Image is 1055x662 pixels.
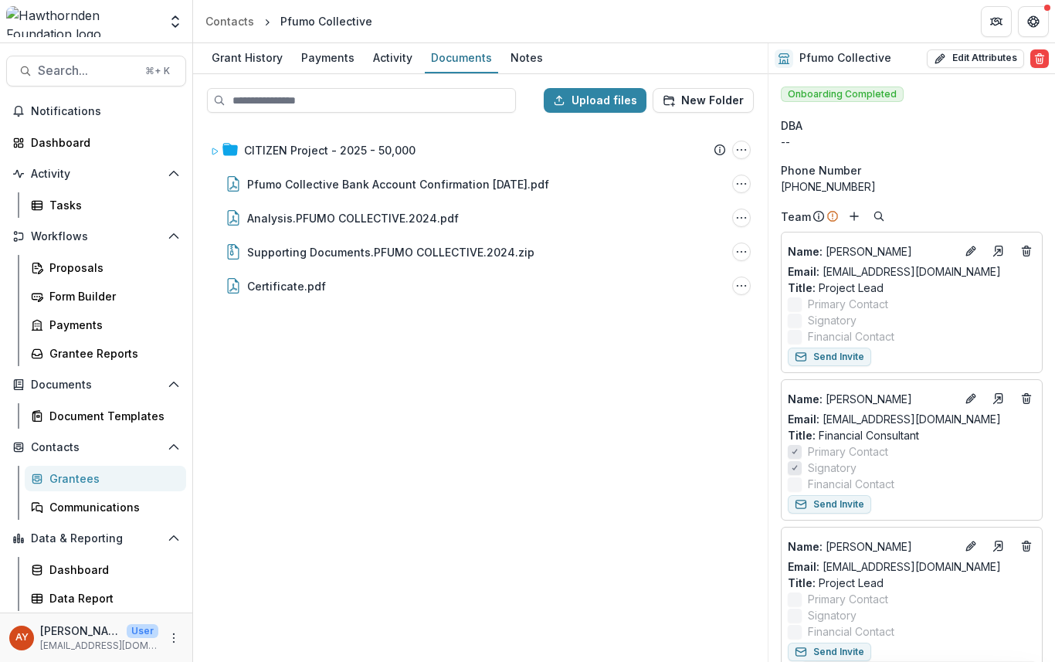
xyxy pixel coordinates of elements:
div: Contacts [205,13,254,29]
div: Tasks [49,197,174,213]
span: Email: [788,560,819,573]
div: Proposals [49,260,174,276]
div: Activity [367,46,419,69]
a: Grant History [205,43,289,73]
p: Project Lead [788,575,1036,591]
button: Analysis.PFUMO COLLECTIVE.2024.pdf Options [732,209,751,227]
div: Payments [295,46,361,69]
span: Signatory [808,460,857,476]
a: Documents [425,43,498,73]
div: Analysis.PFUMO COLLECTIVE.2024.pdf [247,210,459,226]
p: Project Lead [788,280,1036,296]
a: Grantees [25,466,186,491]
a: Email: [EMAIL_ADDRESS][DOMAIN_NAME] [788,411,1001,427]
a: Email: [EMAIL_ADDRESS][DOMAIN_NAME] [788,263,1001,280]
div: Form Builder [49,288,174,304]
span: Name : [788,245,823,258]
button: Send Invite [788,643,871,661]
a: Activity [367,43,419,73]
a: Dashboard [6,130,186,155]
div: Supporting Documents.PFUMO COLLECTIVE.2024.zip [247,244,534,260]
button: Open Documents [6,372,186,397]
a: Tasks [25,192,186,218]
button: Deletes [1017,537,1036,555]
button: Pfumo Collective Bank Account Confirmation 8.11.25.pdf Options [732,175,751,193]
div: Dashboard [31,134,174,151]
span: Search... [38,63,136,78]
a: Payments [295,43,361,73]
a: Email: [EMAIL_ADDRESS][DOMAIN_NAME] [788,558,1001,575]
a: Dashboard [25,557,186,582]
div: Document Templates [49,408,174,424]
a: Payments [25,312,186,338]
button: Add [845,207,863,226]
span: Financial Contact [808,328,894,345]
span: Name : [788,540,823,553]
button: Edit [962,389,980,408]
div: Data Report [49,590,174,606]
button: Open Contacts [6,435,186,460]
div: -- [781,134,1043,150]
a: Go to contact [986,239,1011,263]
a: Data Report [25,586,186,611]
span: Title : [788,281,816,294]
span: Notifications [31,105,180,118]
div: Supporting Documents.PFUMO COLLECTIVE.2024.zipSupporting Documents.PFUMO COLLECTIVE.2024.zip Options [204,236,757,267]
a: Proposals [25,255,186,280]
div: Payments [49,317,174,333]
div: Grantees [49,470,174,487]
button: Search... [6,56,186,87]
span: Financial Contact [808,623,894,640]
button: Supporting Documents.PFUMO COLLECTIVE.2024.zip Options [732,243,751,261]
span: Onboarding Completed [781,87,904,102]
button: Delete [1030,49,1049,68]
a: Grantee Reports [25,341,186,366]
a: Name: [PERSON_NAME] [788,243,955,260]
button: Open entity switcher [165,6,186,37]
span: Signatory [808,607,857,623]
a: Document Templates [25,403,186,429]
button: New Folder [653,88,754,113]
div: CITIZEN Project - 2025 - 50,000CITIZEN Project - 2025 - 50,000 Options [204,134,757,165]
button: Edit Attributes [927,49,1024,68]
button: Edit [962,242,980,260]
button: Open Activity [6,161,186,186]
a: Name: [PERSON_NAME] [788,538,955,555]
div: Grantee Reports [49,345,174,362]
span: Email: [788,265,819,278]
div: Analysis.PFUMO COLLECTIVE.2024.pdfAnalysis.PFUMO COLLECTIVE.2024.pdf Options [204,202,757,233]
span: Primary Contact [808,443,888,460]
button: Notifications [6,99,186,124]
button: Open Data & Reporting [6,526,186,551]
span: Email: [788,412,819,426]
span: Title : [788,429,816,442]
nav: breadcrumb [199,10,378,32]
div: Andreas Yuíza [15,633,29,643]
div: Dashboard [49,562,174,578]
a: Go to contact [986,534,1011,558]
a: Notes [504,43,549,73]
span: Primary Contact [808,591,888,607]
span: DBA [781,117,802,134]
p: [PERSON_NAME] [788,391,955,407]
div: Grant History [205,46,289,69]
button: Edit [962,537,980,555]
span: Name : [788,392,823,406]
span: Signatory [808,312,857,328]
button: Open Workflows [6,224,186,249]
button: Send Invite [788,348,871,366]
button: Upload files [544,88,646,113]
div: Certificate.pdfCertificate.pdf Options [204,270,757,301]
div: [PHONE_NUMBER] [781,178,1043,195]
div: Certificate.pdf [247,278,326,294]
button: Get Help [1018,6,1049,37]
button: Partners [981,6,1012,37]
div: Documents [425,46,498,69]
a: Communications [25,494,186,520]
span: Title : [788,576,816,589]
span: Data & Reporting [31,532,161,545]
